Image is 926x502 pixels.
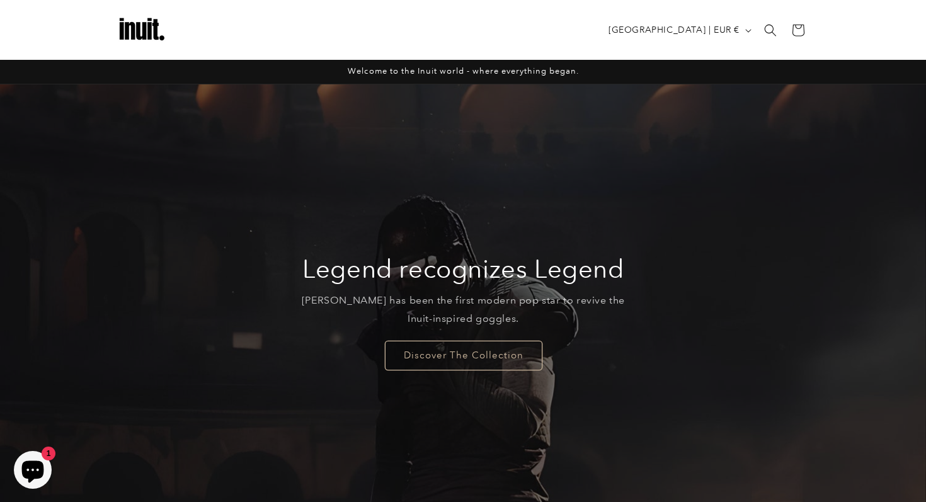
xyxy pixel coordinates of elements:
[609,23,740,37] span: [GEOGRAPHIC_DATA] | EUR €
[302,253,624,285] h2: Legend recognizes Legend
[757,16,784,44] summary: Search
[601,18,757,42] button: [GEOGRAPHIC_DATA] | EUR €
[348,66,579,76] span: Welcome to the Inuit world - where everything began.
[10,451,55,492] inbox-online-store-chat: Shopify online store chat
[117,60,809,84] div: Announcement
[117,5,167,55] img: Inuit Logo
[384,340,542,370] a: Discover The Collection
[292,292,635,328] p: [PERSON_NAME] has been the first modern pop star to revive the Inuit-inspired goggles.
